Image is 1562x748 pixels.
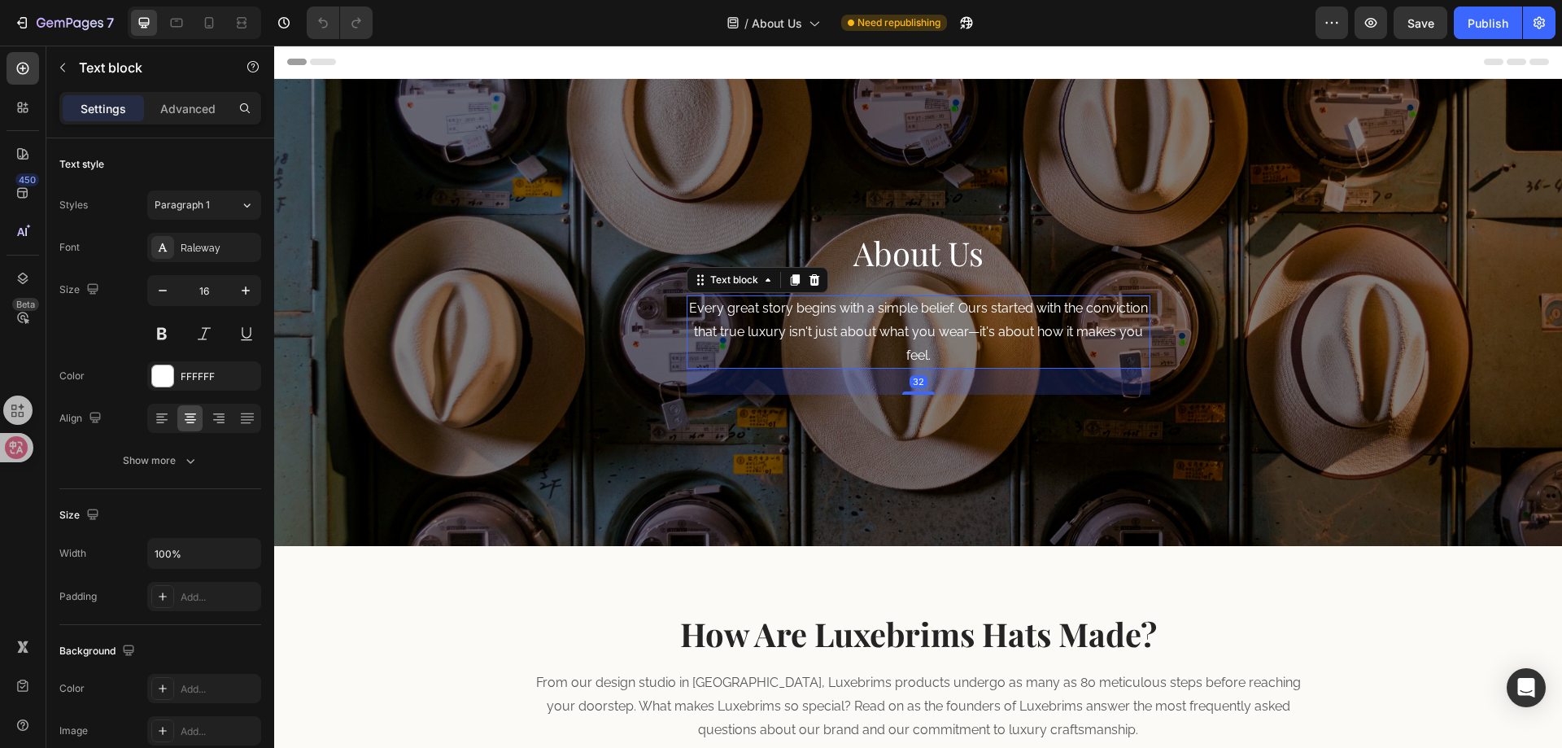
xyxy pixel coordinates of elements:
div: Undo/Redo [307,7,373,39]
input: Auto [148,539,260,568]
span: Save [1407,16,1434,30]
div: Add... [181,682,257,697]
button: Publish [1454,7,1522,39]
p: From our design studio in [GEOGRAPHIC_DATA], Luxebrims products undergo as many as 80 meticulous ... [260,626,1029,696]
span: About Us [752,15,802,32]
p: Settings [81,100,126,117]
div: Align [59,408,105,430]
div: FFFFFF [181,370,257,384]
button: 7 [7,7,121,39]
h2: How Are Luxebrims Hats Made? [258,566,1031,611]
h2: About Us [412,185,876,230]
p: Advanced [160,100,216,117]
div: Show more [123,453,199,469]
div: Size [59,505,103,527]
div: Raleway [181,241,257,256]
div: Publish [1468,15,1508,32]
div: Beta [12,298,39,311]
div: Padding [59,589,97,604]
p: Text block [79,58,217,77]
span: Need republishing [857,15,940,30]
div: Add... [181,590,257,605]
button: Paragraph 1 [147,190,261,220]
div: Color [59,369,85,383]
div: 450 [15,173,39,186]
span: Paragraph 1 [155,198,210,212]
div: Size [59,279,103,301]
div: 32 [635,330,653,343]
p: Every great story begins with a simple belief. Ours started with the conviction that true luxury ... [414,252,875,322]
div: Font [59,240,80,255]
button: Save [1394,7,1447,39]
div: Text style [59,157,104,172]
div: Add... [181,724,257,739]
div: Width [59,546,86,561]
div: Color [59,681,85,696]
div: Open Intercom Messenger [1507,668,1546,707]
div: Background [59,641,138,663]
div: Text block [433,227,487,242]
button: Show more [59,446,261,475]
span: / [744,15,748,32]
div: Styles [59,198,88,212]
p: 7 [107,13,114,33]
div: Image [59,724,88,738]
iframe: Design area [274,46,1562,748]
